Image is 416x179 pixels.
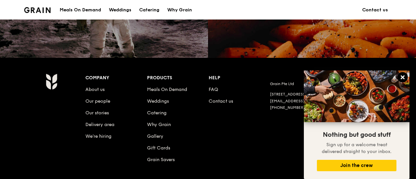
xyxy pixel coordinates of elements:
[317,160,396,171] button: Join the crew
[85,110,109,116] a: Our stories
[46,73,57,90] img: Grain
[163,0,196,20] a: Why Grain
[270,92,354,97] div: [STREET_ADDRESS]
[270,105,305,110] a: [PHONE_NUMBER]
[147,134,163,139] a: Gallery
[109,0,131,20] div: Weddings
[209,98,233,104] a: Contact us
[147,98,169,104] a: Weddings
[85,98,110,104] a: Our people
[322,142,392,154] span: Sign up for a welcome treat delivered straight to your inbox.
[60,0,101,20] div: Meals On Demand
[167,0,192,20] div: Why Grain
[304,70,409,122] img: DSC07876-Edit02-Large.jpeg
[147,73,209,83] div: Products
[147,122,171,127] a: Why Grain
[139,0,159,20] div: Catering
[85,134,111,139] a: We’re hiring
[147,157,175,162] a: Grain Savers
[147,110,167,116] a: Catering
[85,73,147,83] div: Company
[105,0,135,20] a: Weddings
[323,131,391,139] span: Nothing but good stuff
[135,0,163,20] a: Catering
[397,72,408,83] button: Close
[209,87,218,92] a: FAQ
[85,87,105,92] a: About us
[24,7,51,13] img: Grain
[209,73,270,83] div: Help
[270,99,337,103] a: [EMAIL_ADDRESS][DOMAIN_NAME]
[147,145,170,151] a: Gift Cards
[358,0,392,20] a: Contact us
[270,81,354,86] div: Grain Pte Ltd
[85,122,114,127] a: Delivery area
[147,87,187,92] a: Meals On Demand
